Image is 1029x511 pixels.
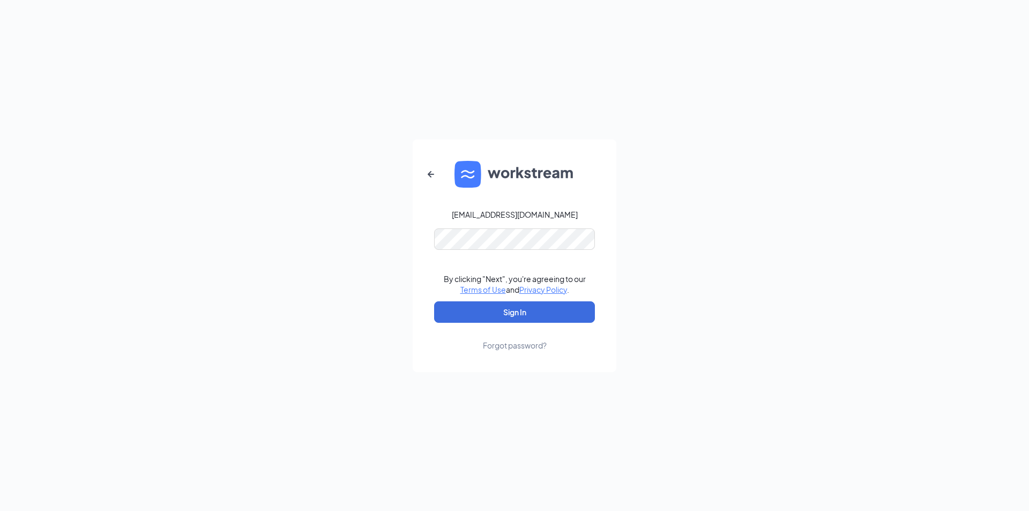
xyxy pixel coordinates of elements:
[460,285,506,294] a: Terms of Use
[434,301,595,323] button: Sign In
[483,323,547,351] a: Forgot password?
[424,168,437,181] svg: ArrowLeftNew
[452,209,578,220] div: [EMAIL_ADDRESS][DOMAIN_NAME]
[444,273,586,295] div: By clicking "Next", you're agreeing to our and .
[454,161,575,188] img: WS logo and Workstream text
[418,161,444,187] button: ArrowLeftNew
[483,340,547,351] div: Forgot password?
[519,285,567,294] a: Privacy Policy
